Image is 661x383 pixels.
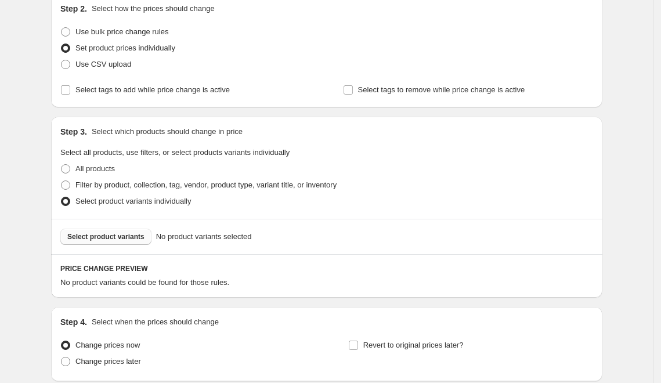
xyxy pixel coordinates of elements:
span: Use bulk price change rules [75,27,168,36]
span: Set product prices individually [75,44,175,52]
h2: Step 2. [60,3,87,15]
h6: PRICE CHANGE PREVIEW [60,264,593,273]
span: Select tags to add while price change is active [75,85,230,94]
span: No product variants could be found for those rules. [60,278,229,287]
span: Revert to original prices later? [363,341,464,349]
span: Filter by product, collection, tag, vendor, product type, variant title, or inventory [75,180,337,189]
span: Use CSV upload [75,60,131,68]
span: Select all products, use filters, or select products variants individually [60,148,290,157]
span: Change prices later [75,357,141,366]
span: Select tags to remove while price change is active [358,85,525,94]
h2: Step 4. [60,316,87,328]
h2: Step 3. [60,126,87,138]
p: Select when the prices should change [92,316,219,328]
span: Select product variants [67,232,145,241]
span: Change prices now [75,341,140,349]
span: Select product variants individually [75,197,191,205]
span: All products [75,164,115,173]
span: No product variants selected [156,231,252,243]
p: Select which products should change in price [92,126,243,138]
p: Select how the prices should change [92,3,215,15]
button: Select product variants [60,229,151,245]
